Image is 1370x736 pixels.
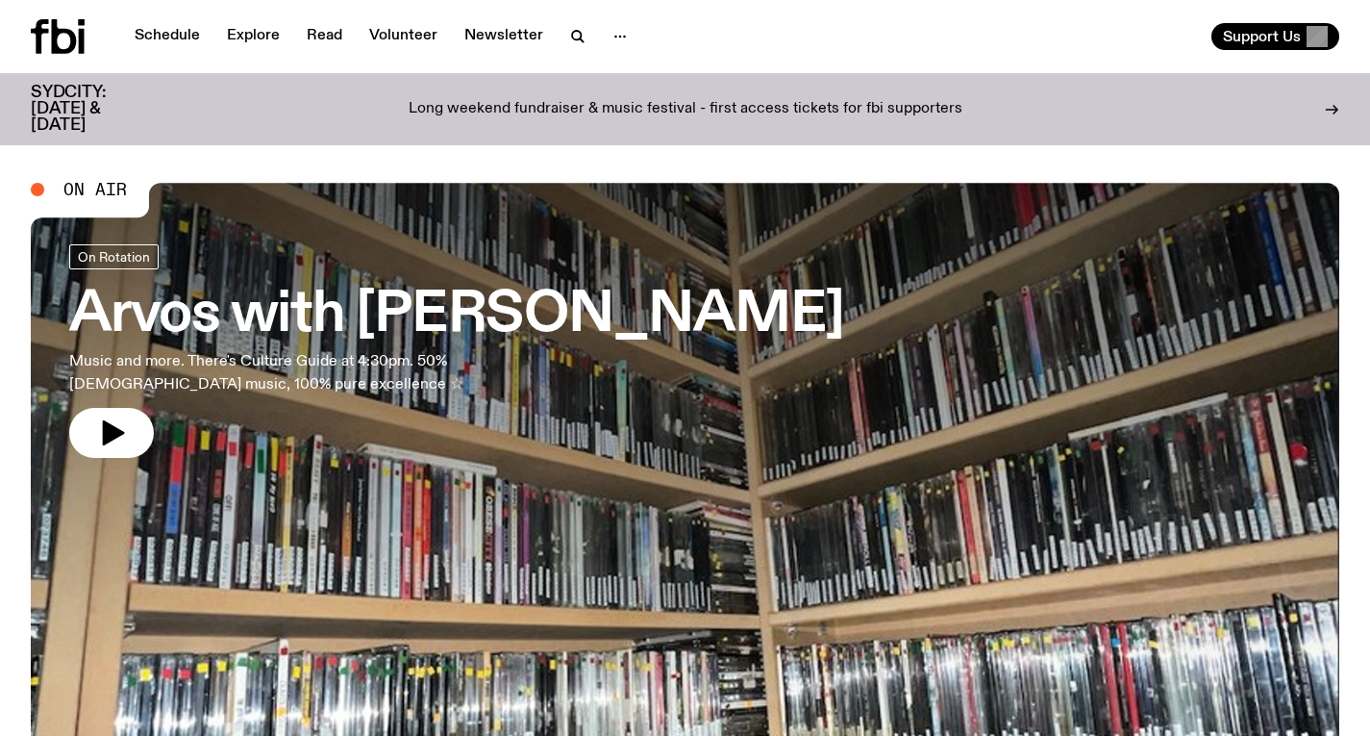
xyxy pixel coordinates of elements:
[78,249,150,264] span: On Rotation
[69,244,159,269] a: On Rotation
[63,181,127,198] span: On Air
[1211,23,1339,50] button: Support Us
[1223,28,1301,45] span: Support Us
[409,101,962,118] p: Long weekend fundraiser & music festival - first access tickets for fbi supporters
[31,85,154,134] h3: SYDCITY: [DATE] & [DATE]
[358,23,449,50] a: Volunteer
[123,23,212,50] a: Schedule
[215,23,291,50] a: Explore
[69,289,844,343] h3: Arvos with [PERSON_NAME]
[69,244,844,458] a: Arvos with [PERSON_NAME]Music and more. There's Culture Guide at 4:30pm. 50% [DEMOGRAPHIC_DATA] m...
[453,23,555,50] a: Newsletter
[295,23,354,50] a: Read
[69,350,561,396] p: Music and more. There's Culture Guide at 4:30pm. 50% [DEMOGRAPHIC_DATA] music, 100% pure excellen...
